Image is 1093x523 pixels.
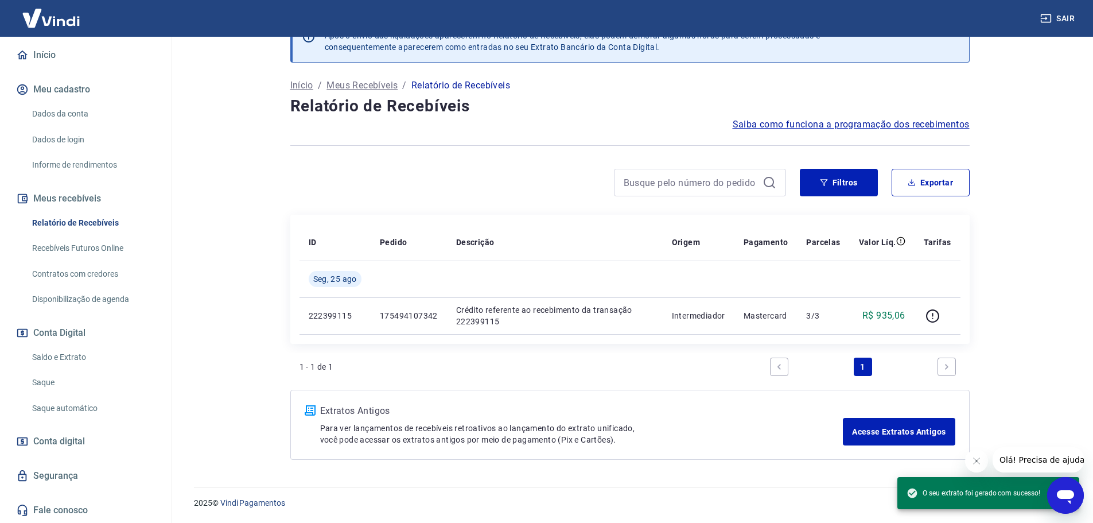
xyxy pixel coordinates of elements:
[313,273,357,285] span: Seg, 25 ago
[924,237,951,248] p: Tarifas
[380,237,407,248] p: Pedido
[14,1,88,36] img: Vindi
[309,237,317,248] p: ID
[859,237,896,248] p: Valor Líq.
[733,118,970,131] a: Saiba como funciona a programação dos recebimentos
[770,358,788,376] a: Previous page
[194,497,1065,509] p: 2025 ©
[744,237,788,248] p: Pagamento
[402,79,406,92] p: /
[7,8,96,17] span: Olá! Precisa de ajuda?
[305,405,316,416] img: ícone
[28,102,158,126] a: Dados da conta
[854,358,872,376] a: Page 1 is your current page
[1038,8,1079,29] button: Sair
[28,153,158,177] a: Informe de rendimentos
[993,447,1084,472] iframe: Mensagem da empresa
[28,288,158,311] a: Disponibilização de agenda
[299,361,333,373] p: 1 - 1 de 1
[28,397,158,420] a: Saque automático
[220,498,285,507] a: Vindi Pagamentos
[892,169,970,196] button: Exportar
[744,310,788,321] p: Mastercard
[806,310,840,321] p: 3/3
[862,309,905,323] p: R$ 935,06
[806,237,840,248] p: Parcelas
[309,310,361,321] p: 222399115
[14,186,158,211] button: Meus recebíveis
[14,463,158,489] a: Segurança
[907,487,1040,499] span: O seu extrato foi gerado com sucesso!
[14,320,158,346] button: Conta Digital
[14,429,158,454] a: Conta digital
[14,498,158,523] a: Fale conosco
[672,237,700,248] p: Origem
[14,77,158,102] button: Meu cadastro
[456,304,654,327] p: Crédito referente ao recebimento da transação 222399115
[456,237,495,248] p: Descrição
[672,310,725,321] p: Intermediador
[938,358,956,376] a: Next page
[1047,477,1084,514] iframe: Botão para abrir a janela de mensagens
[28,128,158,152] a: Dados de login
[320,423,843,445] p: Para ver lançamentos de recebíveis retroativos ao lançamento do extrato unificado, você pode aces...
[14,42,158,68] a: Início
[290,95,970,118] h4: Relatório de Recebíveis
[28,237,158,260] a: Recebíveis Futuros Online
[624,174,758,191] input: Busque pelo número do pedido
[965,450,988,472] iframe: Fechar mensagem
[33,433,85,450] span: Conta digital
[800,169,878,196] button: Filtros
[28,211,158,235] a: Relatório de Recebíveis
[411,79,510,92] p: Relatório de Recebíveis
[765,353,960,381] ul: Pagination
[28,371,158,394] a: Saque
[28,346,158,369] a: Saldo e Extrato
[326,79,398,92] a: Meus Recebíveis
[843,418,955,445] a: Acesse Extratos Antigos
[325,30,820,53] p: Após o envio das liquidações aparecerem no Relatório de Recebíveis, elas podem demorar algumas ho...
[320,404,843,418] p: Extratos Antigos
[290,79,313,92] a: Início
[318,79,322,92] p: /
[380,310,438,321] p: 175494107342
[28,262,158,286] a: Contratos com credores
